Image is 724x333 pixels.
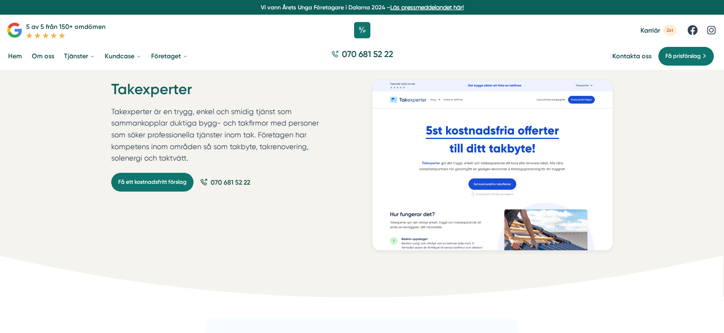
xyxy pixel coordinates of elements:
a: Företaget [150,46,189,66]
h1: Takexperter [111,79,333,106]
a: Få ett kostnadsfritt förslag [111,173,194,192]
a: Karriär 2st [640,25,677,36]
p: 5 av 5 från 150+ omdömen [26,22,106,32]
a: Tjänster [62,46,97,66]
span: 070 681 52 22 [342,48,393,60]
span: 070 681 52 22 [211,177,250,187]
a: Läs pressmeddelandet här! [390,4,464,11]
span: Karriär [640,26,660,34]
a: Kundcase [103,46,143,66]
a: Om oss [30,46,56,66]
a: Hem [7,46,24,66]
a: 070 681 52 22 [328,48,396,64]
img: Takexperter [372,79,613,251]
a: 070 681 52 22 [200,177,250,187]
span: Få prisförslag [665,52,701,61]
p: Takexperter är en trygg, enkel och smidig tjänst som sammankopplar duktiga bygg- och takfirmor me... [111,106,333,168]
span: 2st [663,25,677,36]
a: Kontakta oss [612,52,651,60]
p: Vi vann Årets Unga Företagare i Dalarna 2024 – [3,3,721,11]
a: Få prisförslag [658,46,714,66]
